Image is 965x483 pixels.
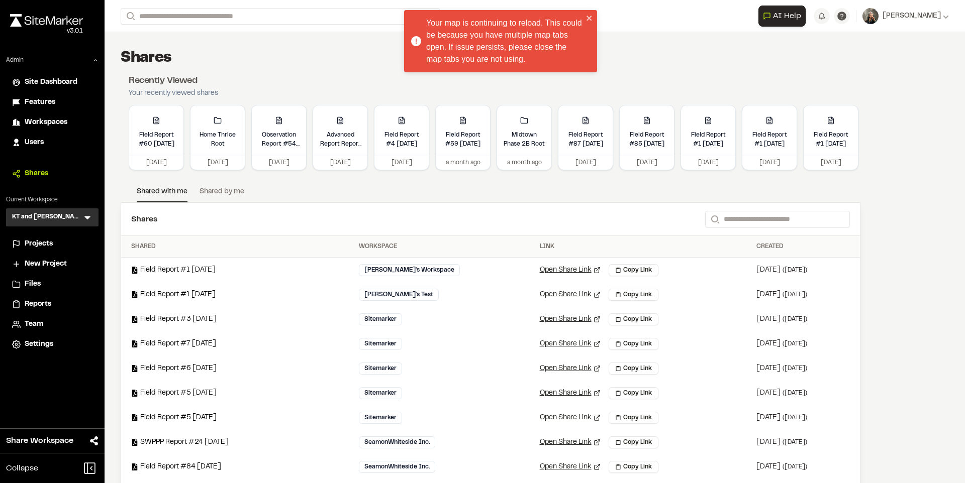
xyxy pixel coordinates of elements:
[756,242,850,251] div: Created
[609,289,658,301] button: Copy Link
[756,314,781,325] div: [DATE]
[197,131,239,149] h3: Home Thrice Root
[862,8,879,24] img: User
[380,131,423,149] h3: Field Report #4 [DATE]
[25,117,67,128] span: Workspaces
[435,105,491,170] a: Field Report #59 [DATE]a month ago
[12,77,92,88] a: Site Dashboard
[25,168,48,179] span: Shares
[609,436,658,448] button: Copy Link
[619,105,674,170] a: Field Report #85 [DATE][DATE]
[131,437,351,448] div: SWPPP Report #24 [DATE]
[6,195,99,204] p: Current Workspace
[359,289,439,301] div: [PERSON_NAME]'s Test
[25,279,41,290] span: Files
[131,289,351,300] div: Field Report #1 [DATE]
[258,131,300,149] h3: Observation Report #54 [DATE]
[10,27,83,36] div: Oh geez...please don't...
[783,364,807,373] div: ( [DATE] )
[359,412,402,424] div: Sitemarker
[137,186,187,202] a: Shared with me
[208,158,228,167] p: [DATE]
[129,105,184,170] a: Field Report #60 [DATE][DATE]
[783,290,807,299] div: ( [DATE] )
[810,131,852,149] h3: Field Report #1 [DATE]
[575,158,596,167] p: [DATE]
[25,319,43,330] span: Team
[131,314,351,325] div: Field Report #3 [DATE]
[269,158,289,167] p: [DATE]
[25,238,53,250] span: Projects
[742,105,797,170] a: Field Report #1 [DATE][DATE]
[135,131,177,149] h3: Field Report #60 [DATE]
[698,158,719,167] p: [DATE]
[783,438,807,447] div: ( [DATE] )
[12,212,82,222] h3: KT and [PERSON_NAME]
[862,8,949,24] button: [PERSON_NAME]
[540,461,601,472] a: Open Share Link
[131,338,351,349] div: Field Report #7 [DATE]
[426,17,583,65] div: Your map is continuing to reload. This could be because you have multiple map tabs open. If issue...
[783,413,807,422] div: ( [DATE] )
[503,131,545,149] h3: Midtown Phase 2B Root
[12,319,92,330] a: Team
[190,105,245,170] a: Home Thrice Root[DATE]
[313,105,368,170] a: Advanced Report Report #3 [DATE][DATE]
[25,137,44,148] span: Users
[25,97,55,108] span: Features
[609,338,658,350] button: Copy Link
[883,11,941,22] span: [PERSON_NAME]
[756,461,781,472] div: [DATE]
[359,264,460,276] div: [PERSON_NAME]'s Workspace
[773,10,801,22] span: AI Help
[637,158,657,167] p: [DATE]
[497,105,552,170] a: Midtown Phase 2B Roota month ago
[121,48,172,68] h1: Shares
[758,6,806,27] button: Open AI Assistant
[359,387,402,399] div: Sitemarker
[12,137,92,148] a: Users
[540,242,748,251] div: Link
[12,117,92,128] a: Workspaces
[626,131,668,149] h3: Field Report #85 [DATE]
[330,158,351,167] p: [DATE]
[12,259,92,270] a: New Project
[540,314,601,325] a: Open Share Link
[10,14,83,27] img: rebrand.png
[12,238,92,250] a: Projects
[374,105,429,170] a: Field Report #4 [DATE][DATE]
[359,461,435,473] div: SeamonWhiteside Inc.
[25,77,77,88] span: Site Dashboard
[540,363,601,374] a: Open Share Link
[146,158,167,167] p: [DATE]
[609,387,658,399] button: Copy Link
[783,339,807,348] div: ( [DATE] )
[6,435,73,447] span: Share Workspace
[319,131,361,149] h3: Advanced Report Report #3 [DATE]
[783,315,807,324] div: ( [DATE] )
[756,412,781,423] div: [DATE]
[821,158,841,167] p: [DATE]
[803,105,858,170] a: Field Report #1 [DATE][DATE]
[609,264,658,276] button: Copy Link
[121,8,139,25] button: Search
[359,242,532,251] div: Workspace
[758,6,810,27] div: Open AI Assistant
[12,97,92,108] a: Features
[540,437,601,448] a: Open Share Link
[442,131,484,149] h3: Field Report #59 [DATE]
[131,388,351,399] div: Field Report #5 [DATE]
[131,412,351,423] div: Field Report #5 [DATE]
[507,158,542,167] p: a month ago
[756,363,781,374] div: [DATE]
[359,313,402,325] div: Sitemarker
[687,131,729,149] h3: Field Report #1 [DATE]
[783,266,807,275] div: ( [DATE] )
[609,363,658,375] button: Copy Link
[783,389,807,398] div: ( [DATE] )
[609,412,658,424] button: Copy Link
[609,313,658,325] button: Copy Link
[756,388,781,399] div: [DATE]
[558,105,613,170] a: Field Report #87 [DATE][DATE]
[6,56,24,65] p: Admin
